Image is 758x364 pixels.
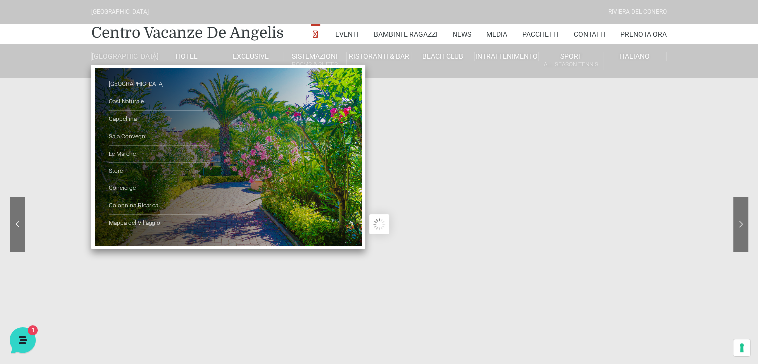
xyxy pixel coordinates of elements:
[153,286,168,295] p: Aiuto
[8,325,38,355] iframe: Customerly Messenger Launcher
[109,76,208,93] a: [GEOGRAPHIC_DATA]
[109,146,208,163] a: Le Marche
[91,52,155,61] a: [GEOGRAPHIC_DATA]
[12,92,187,122] a: [PERSON_NAME]Ciao! Benvenuto al [GEOGRAPHIC_DATA]! Come posso aiutarti!1 min fa1
[109,111,208,128] a: Cappellina
[109,180,208,197] a: Concierge
[109,93,208,111] a: Oasi Naturale
[475,52,539,61] a: Intrattenimento
[65,132,147,140] span: Inizia una conversazione
[733,339,750,356] button: Le tue preferenze relative al consenso per le tecnologie di tracciamento
[283,52,347,70] a: SistemazioniRooms & Suites
[8,272,69,295] button: Home
[16,166,78,174] span: Trova una risposta
[539,52,603,70] a: SportAll Season Tennis
[91,23,284,43] a: Centro Vacanze De Angelis
[283,60,346,69] small: Rooms & Suites
[100,271,107,278] span: 1
[30,286,47,295] p: Home
[86,286,113,295] p: Messaggi
[8,8,167,40] h2: Ciao da De Angelis Resort 👋
[42,108,156,118] p: Ciao! Benvenuto al [GEOGRAPHIC_DATA]! Come posso aiutarti!
[335,24,359,44] a: Eventi
[22,187,163,197] input: Cerca un articolo...
[109,128,208,146] a: Sala Convegni
[16,126,183,146] button: Inizia una conversazione
[374,24,438,44] a: Bambini e Ragazzi
[539,60,602,69] small: All Season Tennis
[109,197,208,215] a: Colonnina Ricarica
[8,44,167,64] p: La nostra missione è rendere la tua esperienza straordinaria!
[219,52,283,61] a: Exclusive
[130,272,191,295] button: Aiuto
[155,52,219,61] a: Hotel
[16,80,85,88] span: Le tue conversazioni
[69,272,131,295] button: 1Messaggi
[173,108,183,118] span: 1
[162,96,183,105] p: 1 min fa
[522,24,559,44] a: Pacchetti
[486,24,507,44] a: Media
[91,7,149,17] div: [GEOGRAPHIC_DATA]
[453,24,471,44] a: News
[603,52,667,61] a: Italiano
[42,96,156,106] span: [PERSON_NAME]
[109,215,208,232] a: Mappa del Villaggio
[16,97,36,117] img: light
[619,52,650,60] span: Italiano
[574,24,606,44] a: Contatti
[109,163,208,180] a: Store
[411,52,475,61] a: Beach Club
[347,52,411,61] a: Ristoranti & Bar
[89,80,183,88] a: [DEMOGRAPHIC_DATA] tutto
[620,24,667,44] a: Prenota Ora
[608,7,667,17] div: Riviera Del Conero
[106,166,183,174] a: Apri Centro Assistenza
